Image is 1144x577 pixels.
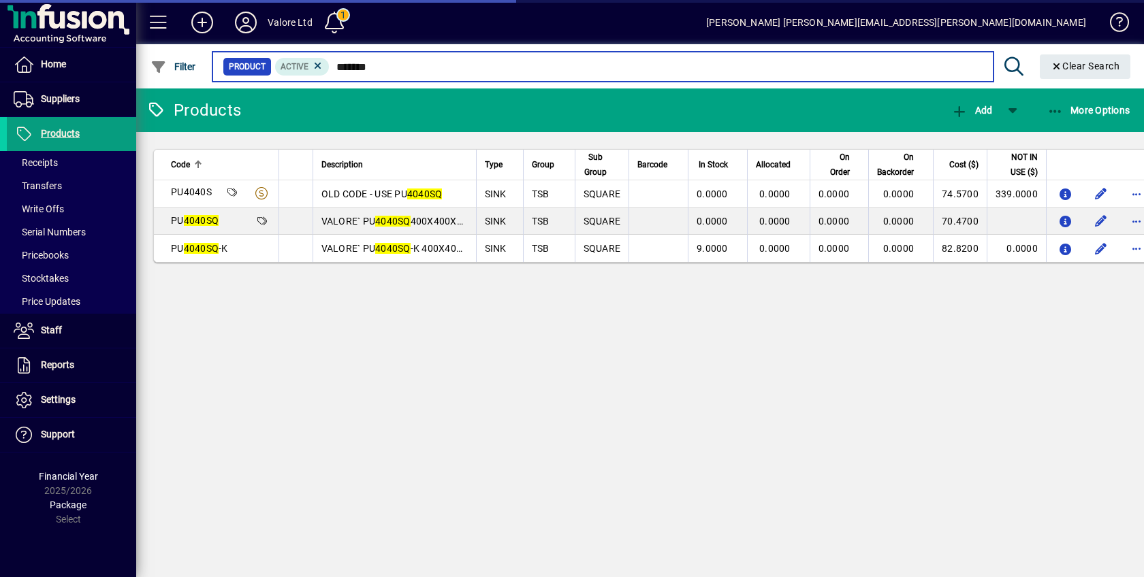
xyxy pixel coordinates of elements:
span: VALORE` PU 400X400X225 BOWL =0.075M3 [321,216,550,227]
a: Transfers [7,174,136,197]
span: Settings [41,394,76,405]
div: Barcode [637,157,680,172]
span: 0.0000 [759,243,791,254]
td: 0.0000 [987,235,1046,262]
span: Support [41,429,75,440]
span: Package [50,499,86,510]
span: Code [171,157,190,172]
span: 0.0000 [697,188,728,199]
span: 0.0000 [819,188,850,199]
span: More Options [1047,105,1130,116]
span: Write Offs [14,203,64,214]
a: Write Offs [7,197,136,220]
td: 82.8200 [933,235,987,262]
button: Add [180,10,224,35]
span: Type [485,157,503,172]
span: Staff [41,325,62,335]
button: Profile [224,10,268,35]
span: On Backorder [877,150,914,180]
span: Allocated [756,157,791,172]
td: 74.5700 [933,180,987,208]
span: Price Updates [14,296,80,307]
span: TSB [532,188,550,199]
a: Stocktakes [7,267,136,290]
span: Barcode [637,157,667,172]
a: Price Updates [7,290,136,313]
span: TSB [532,216,550,227]
div: Code [171,157,270,172]
div: On Backorder [877,150,926,180]
span: In Stock [699,157,728,172]
button: Filter [147,54,200,79]
span: Pricebooks [14,250,69,261]
div: Type [485,157,515,172]
div: Valore Ltd [268,12,313,33]
a: Serial Numbers [7,220,136,244]
span: Serial Numbers [14,227,86,237]
span: SINK [485,188,507,199]
span: SQUARE [584,188,621,199]
span: VALORE` PU -K 400X400X225MM SINK [321,243,526,254]
div: On Order [819,150,862,180]
em: 4040SQ [375,243,411,254]
td: 339.0000 [987,180,1046,208]
span: 0.0000 [819,216,850,227]
div: Description [321,157,468,172]
span: Group [532,157,554,172]
button: Clear [1040,54,1131,79]
span: NOT IN USE ($) [996,150,1038,180]
span: Receipts [14,157,58,168]
span: Clear Search [1051,61,1120,71]
a: Pricebooks [7,244,136,267]
span: 0.0000 [883,243,915,254]
span: TSB [532,243,550,254]
span: SINK [485,243,507,254]
em: 4040SQ [184,215,219,226]
span: Description [321,157,363,172]
span: Add [951,105,992,116]
span: On Order [819,150,850,180]
span: PU4040S [171,186,212,197]
em: 4040SQ [407,188,443,199]
span: 0.0000 [819,243,850,254]
div: Sub Group [584,150,621,180]
button: More Options [1044,98,1134,122]
span: SINK [485,216,507,227]
span: 0.0000 [697,216,728,227]
span: 0.0000 [759,188,791,199]
span: Suppliers [41,93,80,104]
a: Home [7,48,136,82]
button: Edit [1090,237,1112,259]
a: Support [7,418,136,452]
span: 0.0000 [759,216,791,227]
a: Staff [7,314,136,348]
div: [PERSON_NAME] [PERSON_NAME][EMAIL_ADDRESS][PERSON_NAME][DOMAIN_NAME] [706,12,1086,33]
button: Edit [1090,183,1112,205]
a: Reports [7,348,136,382]
span: 0.0000 [883,188,915,199]
a: Settings [7,383,136,417]
td: 70.4700 [933,208,987,235]
span: Product [229,60,266,73]
span: 0.0000 [883,216,915,227]
div: Products [146,99,241,121]
div: Group [532,157,567,172]
div: In Stock [697,157,740,172]
span: Home [41,59,66,69]
span: SQUARE [584,243,621,254]
span: Reports [41,359,74,370]
a: Suppliers [7,82,136,116]
a: Receipts [7,151,136,174]
span: PU -K [171,243,228,254]
span: Filter [150,61,196,72]
span: Products [41,128,80,139]
span: Transfers [14,180,62,191]
span: Active [281,62,308,71]
em: 4040SQ [375,216,411,227]
span: Cost ($) [949,157,979,172]
span: OLD CODE - USE PU [321,188,443,199]
em: 4040SQ [184,243,219,254]
span: PU [171,215,219,226]
mat-chip: Activation Status: Active [275,58,330,76]
button: Edit [1090,210,1112,232]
